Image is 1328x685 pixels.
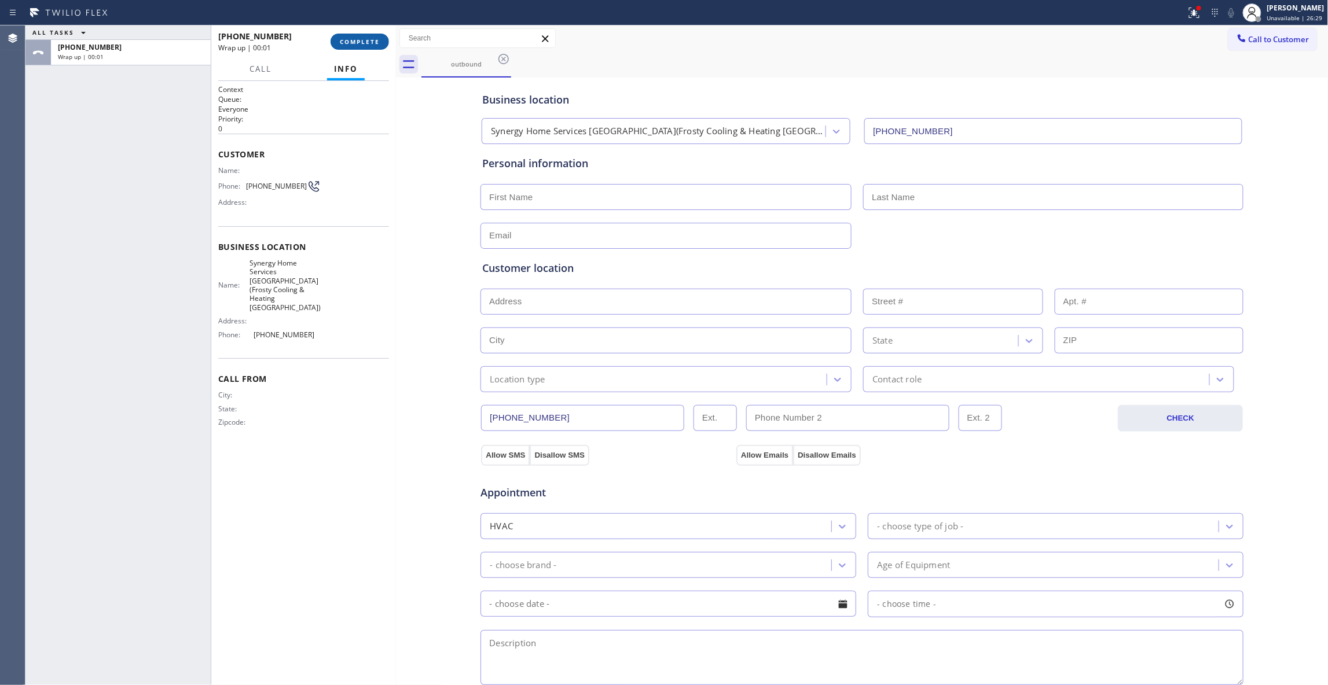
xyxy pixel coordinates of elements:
span: [PHONE_NUMBER] [58,42,122,52]
div: Customer location [482,260,1242,276]
input: Apt. # [1055,289,1244,315]
span: Unavailable | 26:29 [1267,14,1323,22]
div: Personal information [482,156,1242,171]
button: ALL TASKS [25,25,97,39]
span: Customer [218,149,389,160]
input: Search [400,29,555,47]
span: - choose time - [877,598,936,609]
input: Ext. 2 [959,405,1002,431]
button: Info [327,58,365,80]
h1: Context [218,84,389,94]
span: Business location [218,241,389,252]
button: COMPLETE [331,34,389,50]
input: Address [480,289,852,315]
input: Last Name [863,184,1243,210]
span: Appointment [480,485,733,500]
input: - choose date - [480,591,856,617]
h2: Queue: [218,94,389,104]
div: - choose type of job - [877,520,963,533]
button: CHECK [1118,405,1243,432]
span: [PHONE_NUMBER] [246,182,307,190]
span: Phone: [218,330,254,339]
p: Everyone [218,104,389,114]
span: Zipcode: [218,418,254,426]
button: Disallow Emails [793,445,861,466]
div: Business location [482,92,1242,108]
span: Synergy Home Services [GEOGRAPHIC_DATA](Frosty Cooling & Heating [GEOGRAPHIC_DATA]) [250,259,321,312]
span: Call [250,64,272,74]
span: Wrap up | 00:01 [218,43,271,53]
button: Call to Customer [1228,28,1317,50]
button: Call [243,58,278,80]
span: Phone: [218,182,246,190]
span: Name: [218,166,254,175]
span: Wrap up | 00:01 [58,53,104,61]
div: HVAC [490,520,513,533]
div: Location type [490,373,545,386]
button: Allow SMS [481,445,530,466]
span: [PHONE_NUMBER] [254,330,321,339]
span: Info [334,64,358,74]
input: Ext. [694,405,737,431]
input: Phone Number [864,118,1242,144]
input: Phone Number [481,405,684,431]
span: State: [218,404,254,413]
span: COMPLETE [340,38,380,46]
h2: Priority: [218,114,389,124]
div: Contact role [872,373,922,386]
span: City: [218,391,254,399]
input: Email [480,223,852,249]
input: Phone Number 2 [746,405,949,431]
input: City [480,327,852,353]
span: Call to Customer [1249,34,1309,45]
div: Synergy Home Services [GEOGRAPHIC_DATA](Frosty Cooling & Heating [GEOGRAPHIC_DATA]) [491,125,827,138]
input: ZIP [1055,327,1244,353]
div: Age of Equipment [877,558,950,572]
span: ALL TASKS [32,28,74,36]
button: Allow Emails [736,445,793,466]
span: [PHONE_NUMBER] [218,31,292,42]
span: Name: [218,281,250,289]
button: Disallow SMS [530,445,589,466]
span: Call From [218,373,389,384]
span: Address: [218,316,254,325]
div: [PERSON_NAME] [1267,3,1325,13]
span: Address: [218,198,254,207]
button: Mute [1223,5,1239,21]
div: outbound [423,60,510,68]
input: First Name [480,184,852,210]
div: State [872,334,893,347]
input: Street # [863,289,1043,315]
p: 0 [218,124,389,134]
div: - choose brand - [490,558,556,572]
